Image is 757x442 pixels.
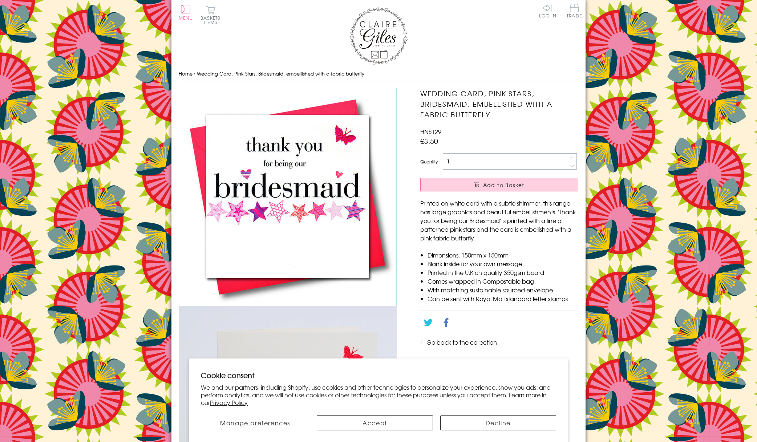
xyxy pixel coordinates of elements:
li: With matching sustainable sourced envelope [428,285,578,294]
img: Claire Giles Greetings Cards [349,7,408,65]
li: Blank inside for your own message [428,259,578,268]
p: We and our partners, including Shopify, use cookies and other technologies to personalize your ex... [201,384,556,406]
span: 0 items [204,15,220,25]
button: Add to Basket [420,178,578,191]
span: Manage preferences [220,418,290,427]
a: Go back to the collection [426,338,497,346]
li: Can be sent with Royal Mail standard letter stamps [428,294,578,303]
a: Trade [567,4,582,19]
span: HNS129 [420,127,441,136]
button: Accept [317,415,433,430]
span: £3.50 [420,136,438,146]
li: Comes wrapped in Compostable bag [428,277,578,285]
label: Quantity [420,158,438,165]
span: Wedding Card, Pink Stars, Bridesmaid, embellished with a fabric butterfly [197,70,364,77]
span: › [194,70,195,77]
span: Add to Basket [483,181,525,188]
li: Printed in the U.K on quality 350gsm board [428,268,578,277]
button: Basket0 items [201,6,220,24]
a: Home [179,70,193,77]
span: Trade [567,4,582,18]
button: Decline [440,415,556,430]
button: Manage preferences [201,415,309,430]
h1: Wedding Card, Pink Stars, Bridesmaid, embellished with a fabric butterfly [420,88,578,119]
li: Dimensions: 150mm x 150mm [428,251,578,259]
span: Menu [179,15,193,21]
nav: breadcrumbs [179,66,578,81]
a: Log In [539,4,556,18]
p: Printed on white card with a subtle shimmer, this range has large graphics and beautiful embellis... [420,199,578,242]
h2: Cookie consent [201,370,556,380]
button: Menu [179,5,193,20]
img: Wedding Card, Pink Stars, Bridesmaid, embellished with a fabric butterfly [179,88,397,306]
a: Privacy Policy [210,398,248,407]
